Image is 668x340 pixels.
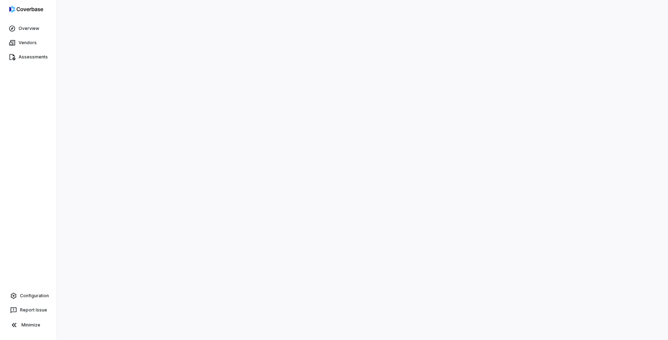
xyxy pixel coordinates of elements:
[3,318,54,332] button: Minimize
[19,54,48,60] span: Assessments
[1,36,55,49] a: Vendors
[19,40,37,46] span: Vendors
[3,289,54,302] a: Configuration
[1,22,55,35] a: Overview
[9,6,43,13] img: logo-D7KZi-bG.svg
[3,304,54,316] button: Report Issue
[1,51,55,63] a: Assessments
[21,322,40,328] span: Minimize
[19,26,39,31] span: Overview
[20,293,49,299] span: Configuration
[20,307,47,313] span: Report Issue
